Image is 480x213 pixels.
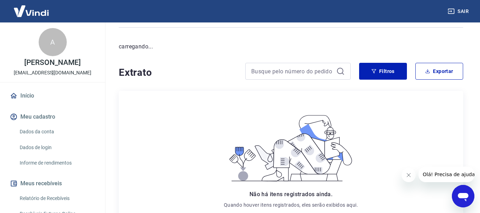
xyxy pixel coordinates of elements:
a: Dados de login [17,140,97,155]
img: Vindi [8,0,54,22]
iframe: Fechar mensagem [402,168,416,182]
p: carregando... [119,42,463,51]
iframe: Mensagem da empresa [419,167,474,182]
button: Exportar [415,63,463,80]
a: Dados da conta [17,125,97,139]
a: Início [8,88,97,104]
span: Não há itens registrados ainda. [249,191,332,198]
input: Busque pelo número do pedido [251,66,333,76]
button: Sair [446,5,472,18]
p: Quando houver itens registrados, eles serão exibidos aqui. [224,201,358,208]
a: Relatório de Recebíveis [17,191,97,206]
div: A [39,28,67,56]
iframe: Botão para abrir a janela de mensagens [452,185,474,207]
p: [EMAIL_ADDRESS][DOMAIN_NAME] [14,69,91,76]
button: Meus recebíveis [8,176,97,191]
a: Informe de rendimentos [17,156,97,170]
button: Filtros [359,63,407,80]
p: [PERSON_NAME] [24,59,80,66]
button: Meu cadastro [8,109,97,125]
h4: Extrato [119,66,237,80]
span: Olá! Precisa de ajuda? [4,5,59,11]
